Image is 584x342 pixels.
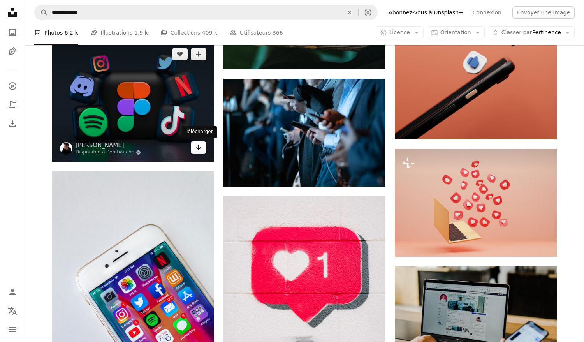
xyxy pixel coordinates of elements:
[202,28,217,37] span: 409 k
[440,29,471,35] span: Orientation
[52,40,214,162] img: illustration de lettres bleues, rouges et vertes
[501,29,532,35] span: Classer par
[52,97,214,104] a: illustration de lettres bleues, rouges et vertes
[468,6,506,19] a: Connexion
[191,141,206,154] a: Télécharger
[34,5,378,20] form: Rechercher des visuels sur tout le site
[376,26,424,39] button: Licence
[395,316,557,323] a: person using both laptop and smartphone
[5,25,20,41] a: Photos
[223,129,385,136] a: personnes utilisant le téléphone en position debout
[384,6,468,19] a: Abonnez-vous à Unsplash+
[5,284,20,300] a: Connexion / S’inscrire
[359,5,377,20] button: Recherche de visuels
[172,48,188,60] button: J’aime
[488,26,575,39] button: Classer parPertinence
[91,20,148,45] a: Illustrations 1,9 k
[5,44,20,59] a: Illustrations
[5,78,20,94] a: Explorer
[5,116,20,131] a: Historique de téléchargement
[76,149,141,155] a: Disponible à l’embauche
[341,5,358,20] button: Effacer
[395,149,557,257] img: Un ordinateur portable avec des cœurs qui en sortent
[5,303,20,319] button: Langue
[35,5,48,20] button: Rechercher sur Unsplash
[5,322,20,337] button: Menu
[395,199,557,206] a: Un ordinateur portable avec des cœurs qui en sortent
[501,29,561,37] span: Pertinence
[160,20,217,45] a: Collections 409 k
[5,5,20,22] a: Accueil — Unsplash
[5,97,20,113] a: Collections
[512,6,575,19] button: Envoyer une image
[223,79,385,187] img: personnes utilisant le téléphone en position debout
[273,28,283,37] span: 366
[182,126,217,138] div: Télécharger
[389,29,410,35] span: Licence
[230,20,283,45] a: Utilisateurs 366
[191,48,206,60] button: Ajouter à la collection
[427,26,485,39] button: Orientation
[134,28,148,37] span: 1,9 k
[76,141,141,149] a: [PERSON_NAME]
[52,289,214,296] a: Allumé iPhone 6 doré
[223,314,385,321] a: décoration murale d’amour rouge et blanc
[395,39,557,46] a: un téléphone portable avec un stylo sur le dessus
[60,142,72,155] img: Accéder au profil de Alexander Shatov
